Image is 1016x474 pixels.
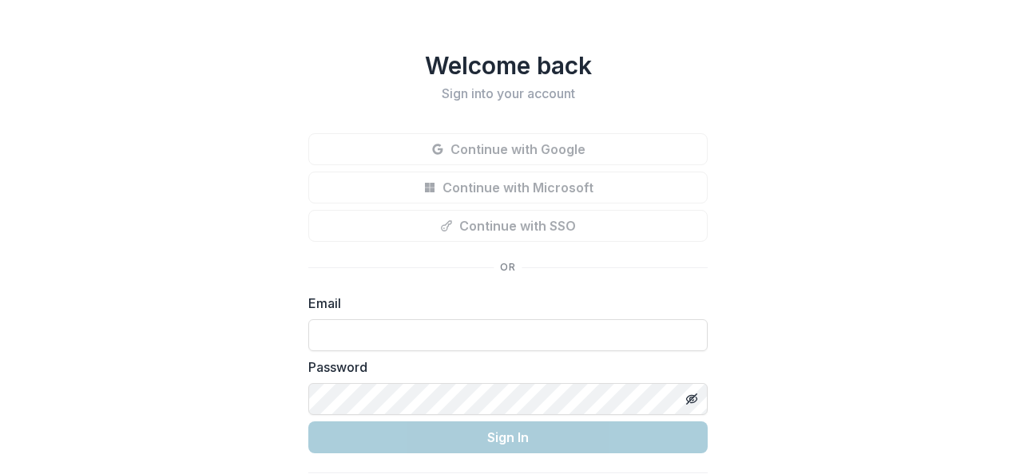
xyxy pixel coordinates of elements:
h2: Sign into your account [308,86,708,101]
button: Continue with SSO [308,210,708,242]
button: Continue with Microsoft [308,172,708,203]
button: Sign In [308,421,708,453]
label: Email [308,294,698,313]
button: Continue with Google [308,133,708,165]
button: Toggle password visibility [679,386,704,412]
h1: Welcome back [308,51,708,80]
label: Password [308,357,698,377]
